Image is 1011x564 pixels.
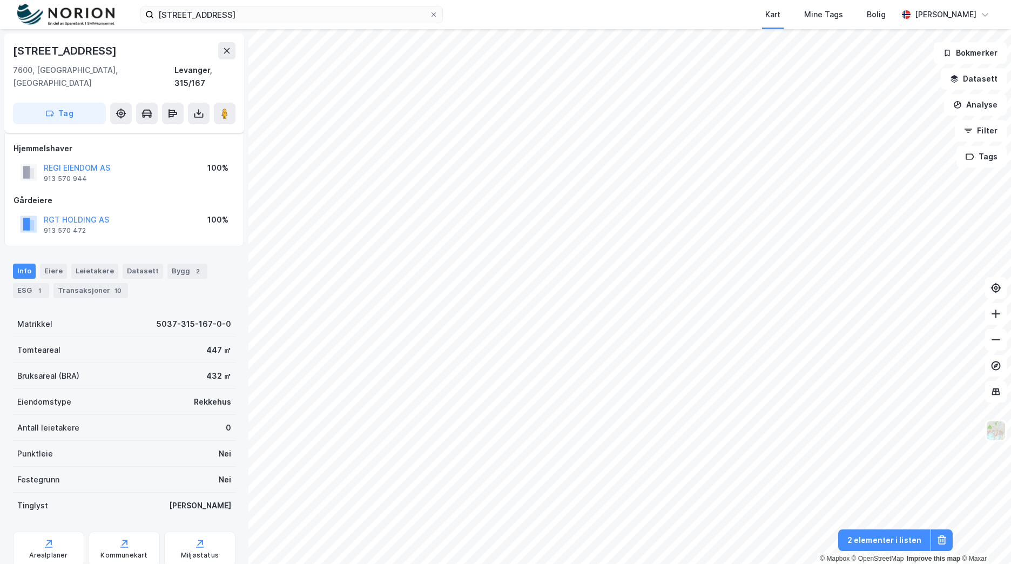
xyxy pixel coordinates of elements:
div: [PERSON_NAME] [169,499,231,512]
img: norion-logo.80e7a08dc31c2e691866.png [17,4,114,26]
a: OpenStreetMap [852,555,904,562]
div: Hjemmelshaver [14,142,235,155]
div: 5037-315-167-0-0 [157,318,231,331]
div: Antall leietakere [17,421,79,434]
input: Søk på adresse, matrikkel, gårdeiere, leietakere eller personer [154,6,429,23]
div: Bolig [867,8,886,21]
div: Levanger, 315/167 [174,64,235,90]
a: Mapbox [820,555,850,562]
button: Datasett [941,68,1007,90]
div: Mine Tags [804,8,843,21]
div: [STREET_ADDRESS] [13,42,119,59]
div: 432 ㎡ [206,370,231,382]
div: Nei [219,447,231,460]
div: [PERSON_NAME] [915,8,976,21]
div: Punktleie [17,447,53,460]
div: Eiere [40,264,67,279]
iframe: Chat Widget [957,512,1011,564]
div: ESG [13,283,49,298]
button: Analyse [944,94,1007,116]
div: 10 [112,285,124,296]
div: Datasett [123,264,163,279]
div: 913 570 472 [44,226,86,235]
div: Kontrollprogram for chat [957,512,1011,564]
button: 2 elementer i listen [838,529,931,551]
div: 0 [226,421,231,434]
button: Tag [13,103,106,124]
div: Kommunekart [100,551,147,560]
div: Tomteareal [17,344,60,357]
div: Transaksjoner [53,283,128,298]
button: Tags [956,146,1007,167]
div: Miljøstatus [181,551,219,560]
div: 7600, [GEOGRAPHIC_DATA], [GEOGRAPHIC_DATA] [13,64,174,90]
div: Tinglyst [17,499,48,512]
div: 100% [207,213,228,226]
div: Kart [765,8,780,21]
div: Eiendomstype [17,395,71,408]
div: Bruksareal (BRA) [17,370,79,382]
div: Festegrunn [17,473,59,486]
img: Z [986,420,1006,441]
div: 447 ㎡ [206,344,231,357]
div: Arealplaner [29,551,68,560]
div: Info [13,264,36,279]
div: Leietakere [71,264,118,279]
div: Gårdeiere [14,194,235,207]
button: Bokmerker [934,42,1007,64]
div: Rekkehus [194,395,231,408]
div: 1 [34,285,45,296]
div: 913 570 944 [44,174,87,183]
div: Matrikkel [17,318,52,331]
div: Nei [219,473,231,486]
div: 2 [192,266,203,277]
button: Filter [955,120,1007,142]
div: 100% [207,162,228,174]
div: Bygg [167,264,207,279]
a: Improve this map [907,555,960,562]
